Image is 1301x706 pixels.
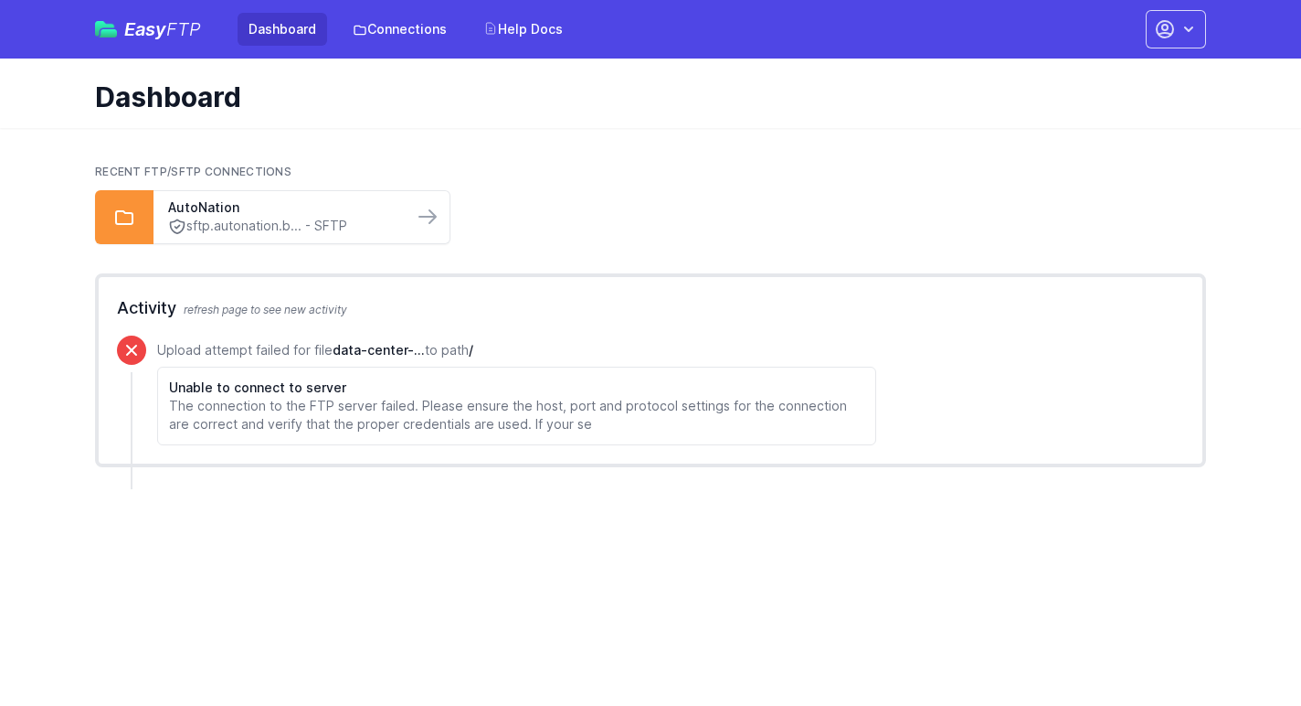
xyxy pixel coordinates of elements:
[117,295,1184,321] h2: Activity
[95,80,1191,113] h1: Dashboard
[169,397,864,433] p: The connection to the FTP server failed. Please ensure the host, port and protocol settings for t...
[95,20,201,38] a: EasyFTP
[124,20,201,38] span: Easy
[184,303,347,316] span: refresh page to see new activity
[166,18,201,40] span: FTP
[95,165,1206,179] h2: Recent FTP/SFTP Connections
[238,13,327,46] a: Dashboard
[333,342,425,358] span: data-center-1758020411.csv
[168,198,398,217] a: AutoNation
[157,341,876,359] p: Upload attempt failed for file to path
[342,13,458,46] a: Connections
[169,379,864,397] h6: Unable to connect to server
[95,21,117,37] img: easyftp_logo.png
[168,217,398,236] a: sftp.autonation.b... - SFTP
[472,13,574,46] a: Help Docs
[469,342,473,358] span: /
